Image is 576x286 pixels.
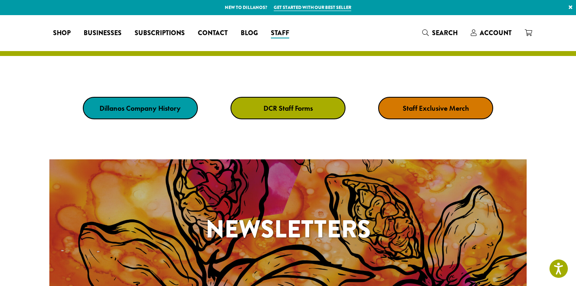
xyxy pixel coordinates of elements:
[264,103,313,113] strong: DCR Staff Forms
[274,4,351,11] a: Get started with our best seller
[403,103,469,113] strong: Staff Exclusive Merch
[84,28,122,38] span: Businesses
[432,28,458,38] span: Search
[271,28,289,38] span: Staff
[135,28,185,38] span: Subscriptions
[47,27,77,40] a: Shop
[53,28,71,38] span: Shop
[416,26,464,40] a: Search
[83,97,198,119] a: Dillanos Company History
[198,28,228,38] span: Contact
[230,97,346,119] a: DCR Staff Forms
[480,28,512,38] span: Account
[264,27,296,40] a: Staff
[49,211,527,248] h1: Newsletters
[100,103,181,113] strong: Dillanos Company History
[378,97,493,119] a: Staff Exclusive Merch
[241,28,258,38] span: Blog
